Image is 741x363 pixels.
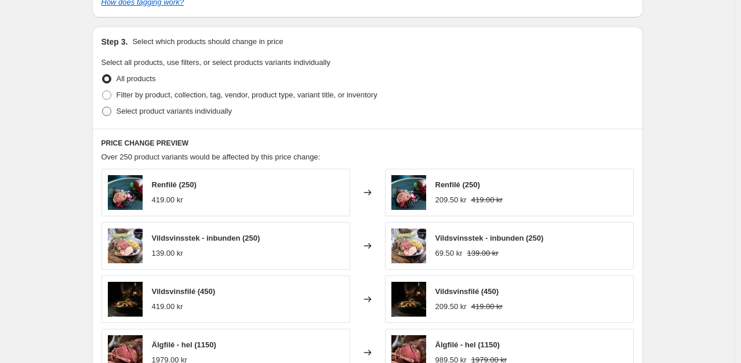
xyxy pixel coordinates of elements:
strike: 419.00 kr [471,194,503,206]
span: Renfilé (250) [152,180,197,189]
div: 69.50 kr [435,248,463,259]
div: 419.00 kr [152,301,183,313]
span: Select product variants individually [117,107,232,115]
span: Vildsvinsstek - inbunden (250) [435,234,544,242]
p: Select which products should change in price [132,36,283,48]
span: Filter by product, collection, tag, vendor, product type, variant title, or inventory [117,90,377,99]
div: 419.00 kr [152,194,183,206]
img: Njalgiesrenfile_1_80x.jpg [391,175,426,210]
img: Vildsvinsfileinnerfile_80x.jpg [108,282,143,317]
h2: Step 3. [101,36,128,48]
span: All products [117,74,156,83]
span: Vildsvinsstek - inbunden (250) [152,234,260,242]
img: Vildsvinsfileinnerfile_80x.jpg [391,282,426,317]
span: Vildsvinsfilé (450) [435,287,499,296]
img: vildsvinsstek_80x.jpg [108,228,143,263]
img: vildsvinsstek_80x.jpg [391,228,426,263]
h6: PRICE CHANGE PREVIEW [101,139,634,148]
span: Select all products, use filters, or select products variants individually [101,58,330,67]
div: 209.50 kr [435,301,467,313]
span: Vildsvinsfilé (450) [152,287,216,296]
div: 139.00 kr [152,248,183,259]
span: Älgfilé - hel (1150) [435,340,500,349]
strike: 139.00 kr [467,248,498,259]
img: Njalgiesrenfile_1_80x.jpg [108,175,143,210]
span: Älgfilé - hel (1150) [152,340,216,349]
strike: 419.00 kr [471,301,503,313]
span: Over 250 product variants would be affected by this price change: [101,153,321,161]
span: Renfilé (250) [435,180,480,189]
div: 209.50 kr [435,194,467,206]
